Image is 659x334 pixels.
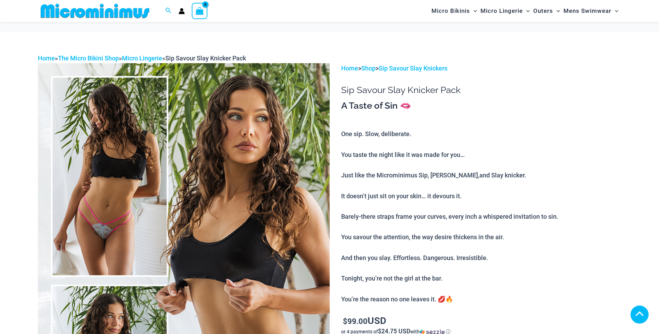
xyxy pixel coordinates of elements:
span: Sip Savour Slay Knicker Pack [165,55,246,62]
span: Menu Toggle [611,2,618,20]
h3: A Taste of Sin 🫦 [341,100,621,112]
a: Micro BikinisMenu ToggleMenu Toggle [430,2,479,20]
a: Search icon link [165,7,172,15]
nav: Site Navigation [429,1,621,21]
span: Micro Bikinis [431,2,470,20]
a: The Micro Bikini Shop [58,55,119,62]
span: Menu Toggle [553,2,560,20]
h1: Sip Savour Slay Knicker Pack [341,85,621,95]
bdi: 99.00 [343,316,368,326]
span: Menu Toggle [523,2,530,20]
a: Account icon link [179,8,185,14]
span: Menu Toggle [470,2,477,20]
span: » » » [38,55,246,62]
a: Home [341,65,358,72]
span: $ [343,316,347,326]
a: Micro LingerieMenu ToggleMenu Toggle [479,2,532,20]
a: OutersMenu ToggleMenu Toggle [532,2,562,20]
p: > > [341,63,621,74]
span: Mens Swimwear [563,2,611,20]
p: USD [341,315,621,326]
a: Micro Lingerie [122,55,162,62]
p: One sip. Slow, deliberate. You taste the night like it was made for you… Just like the Microminim... [341,129,621,304]
img: MM SHOP LOGO FLAT [38,3,152,19]
a: Home [38,55,55,62]
span: Outers [533,2,553,20]
span: Micro Lingerie [480,2,523,20]
a: Shop [361,65,376,72]
a: Sip Savour Slay Knickers [379,65,447,72]
a: Mens SwimwearMenu ToggleMenu Toggle [562,2,620,20]
a: View Shopping Cart, empty [192,3,208,19]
